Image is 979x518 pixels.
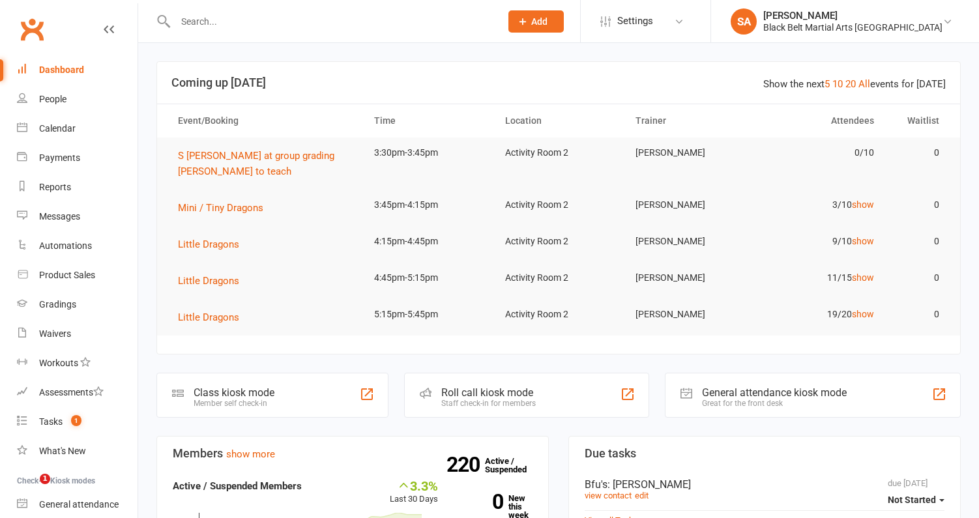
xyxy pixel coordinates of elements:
span: Not Started [888,495,936,505]
span: : [PERSON_NAME] [607,478,691,491]
a: show [852,272,874,283]
button: S [PERSON_NAME] at group grading [PERSON_NAME] to teach [178,148,351,179]
button: Not Started [888,488,944,511]
a: Payments [17,143,138,173]
a: What's New [17,437,138,466]
div: Calendar [39,123,76,134]
th: Time [362,104,493,137]
a: 20 [845,78,856,90]
span: 1 [71,415,81,426]
a: People [17,85,138,114]
td: 0 [886,190,951,220]
td: 4:45pm-5:15pm [362,263,493,293]
td: 0/10 [755,137,886,168]
button: Little Dragons [178,309,248,325]
span: Little Dragons [178,238,239,250]
th: Trainer [624,104,755,137]
div: Payments [39,152,80,163]
a: Messages [17,202,138,231]
strong: Active / Suspended Members [173,480,302,492]
a: show [852,199,874,210]
a: Workouts [17,349,138,378]
h3: Members [173,447,533,460]
span: Settings [617,7,653,36]
span: Mini / Tiny Dragons [178,202,263,214]
a: Assessments [17,378,138,407]
a: view contact [585,491,632,500]
div: 3.3% [390,478,438,493]
a: show [852,236,874,246]
button: Add [508,10,564,33]
div: Member self check-in [194,399,274,408]
td: 11/15 [755,263,886,293]
div: Last 30 Days [390,478,438,506]
div: Gradings [39,299,76,309]
td: 0 [886,137,951,168]
div: SA [731,8,757,35]
div: Reports [39,182,71,192]
div: Messages [39,211,80,222]
td: Activity Room 2 [493,137,624,168]
div: Bfu's [585,478,944,491]
div: Staff check-in for members [441,399,536,408]
a: Reports [17,173,138,202]
div: Waivers [39,328,71,339]
button: Little Dragons [178,273,248,289]
td: [PERSON_NAME] [624,299,755,330]
td: 0 [886,299,951,330]
th: Attendees [755,104,886,137]
td: 19/20 [755,299,886,330]
div: Show the next events for [DATE] [763,76,946,92]
td: Activity Room 2 [493,263,624,293]
span: 1 [40,474,50,484]
a: show more [226,448,275,460]
div: [PERSON_NAME] [763,10,942,22]
a: Tasks 1 [17,407,138,437]
a: Gradings [17,290,138,319]
div: Dashboard [39,65,84,75]
div: Class kiosk mode [194,386,274,399]
td: 3:30pm-3:45pm [362,137,493,168]
span: Add [531,16,548,27]
div: Workouts [39,358,78,368]
td: 0 [886,226,951,257]
div: What's New [39,446,86,456]
td: 3:45pm-4:15pm [362,190,493,220]
td: Activity Room 2 [493,190,624,220]
td: [PERSON_NAME] [624,226,755,257]
td: [PERSON_NAME] [624,263,755,293]
a: Calendar [17,114,138,143]
td: [PERSON_NAME] [624,190,755,220]
a: Automations [17,231,138,261]
div: General attendance kiosk mode [702,386,847,399]
strong: 0 [458,492,503,511]
a: All [858,78,870,90]
div: People [39,94,66,104]
div: Assessments [39,387,104,397]
span: Little Dragons [178,311,239,323]
th: Event/Booking [166,104,362,137]
button: Little Dragons [178,237,248,252]
span: S [PERSON_NAME] at group grading [PERSON_NAME] to teach [178,150,334,177]
a: show [852,309,874,319]
h3: Coming up [DATE] [171,76,946,89]
td: Activity Room 2 [493,226,624,257]
div: Product Sales [39,270,95,280]
div: General attendance [39,499,119,510]
span: Little Dragons [178,275,239,287]
a: 220Active / Suspended [485,447,542,483]
a: Waivers [17,319,138,349]
h3: Due tasks [585,447,944,460]
th: Waitlist [886,104,951,137]
button: Mini / Tiny Dragons [178,200,272,216]
a: 10 [832,78,843,90]
div: Tasks [39,416,63,427]
a: Dashboard [17,55,138,85]
td: 9/10 [755,226,886,257]
td: [PERSON_NAME] [624,137,755,168]
div: Automations [39,240,92,251]
td: Activity Room 2 [493,299,624,330]
strong: 220 [446,455,485,474]
input: Search... [171,12,491,31]
a: 5 [825,78,830,90]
